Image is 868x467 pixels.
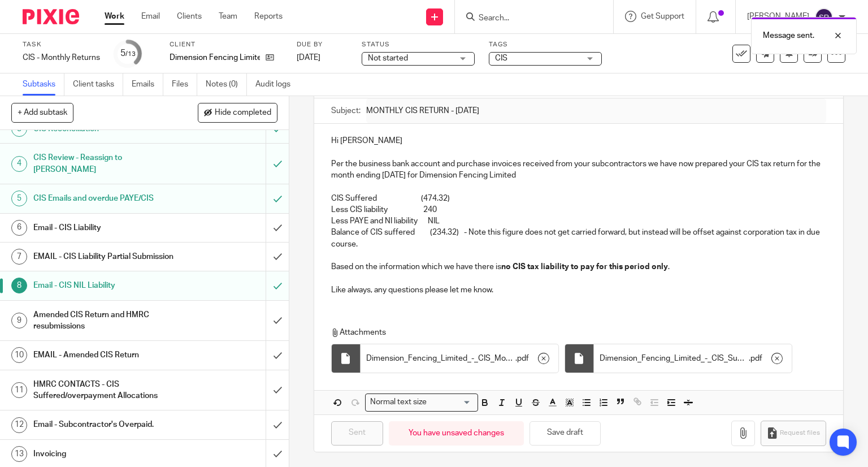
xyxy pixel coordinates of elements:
h1: Email - CIS NIL Liability [33,277,181,294]
div: 8 [11,278,27,293]
p: Hi [PERSON_NAME] [331,135,827,146]
a: Subtasks [23,73,64,96]
div: 10 [11,347,27,363]
p: Balance of CIS suffered (234.32) - Note this figure does not get carried forward, but instead wil... [331,227,827,273]
a: Audit logs [255,73,299,96]
div: 4 [11,156,27,172]
div: 9 [11,313,27,328]
h1: EMAIL - CIS Liability Partial Submission [33,248,181,265]
p: Attachments [331,327,817,338]
span: pdf [517,353,529,364]
h1: CIS Emails and overdue PAYE/CIS [33,190,181,207]
img: Pixie [23,9,79,24]
button: + Add subtask [11,103,73,122]
input: Sent [331,421,383,446]
button: Save draft [530,421,601,446]
a: Reports [254,11,283,22]
span: Request files [780,429,820,438]
label: Status [362,40,475,49]
span: CIS [495,54,507,62]
img: svg%3E [815,8,833,26]
span: [DATE] [297,54,320,62]
button: Request files [761,421,826,446]
span: Hide completed [215,109,271,118]
div: 11 [11,382,27,398]
a: Files [172,73,197,96]
label: Client [170,40,283,49]
div: 13 [11,446,27,462]
p: Dimension Fencing Limited [170,52,260,63]
h1: Email - CIS Liability [33,219,181,236]
a: Notes (0) [206,73,247,96]
p: Message sent. [763,30,814,41]
div: . [361,344,558,373]
h1: Invoicing [33,446,181,462]
span: Not started [368,54,408,62]
a: Email [141,11,160,22]
div: 7 [11,249,27,265]
p: CIS Suffered (474.32) [331,193,827,204]
p: Like always, any questions please let me know. [331,284,827,296]
label: Due by [297,40,348,49]
div: 5 [11,191,27,206]
a: Clients [177,11,202,22]
input: Search for option [431,396,471,408]
div: 6 [11,220,27,236]
div: CIS - Monthly Returns [23,52,100,63]
div: Search for option [365,394,478,411]
span: Dimension_Fencing_Limited_-_CIS_Monthly_Return (1) [366,353,515,364]
span: Normal text size [368,396,429,408]
a: Work [105,11,124,22]
button: Hide completed [198,103,277,122]
div: 12 [11,417,27,433]
h1: CIS Review - Reassign to [PERSON_NAME] [33,149,181,178]
p: Per the business bank account and purchase invoices received from your subcontractors we have now... [331,158,827,181]
span: Dimension_Fencing_Limited_-_CIS_Suffered (1) [600,353,749,364]
p: Less CIS liability 240 [331,204,827,215]
strong: no CIS tax liability to pay for this period only [501,263,668,271]
div: . [594,344,792,373]
h1: Email - Subcontractor's Overpaid. [33,416,181,433]
span: pdf [750,353,762,364]
h1: HMRC CONTACTS - CIS Suffered/overpayment Allocations [33,376,181,405]
label: Subject: [331,105,361,116]
small: /13 [125,51,136,57]
a: Team [219,11,237,22]
div: 5 [120,47,136,60]
p: Less PAYE and NI liability NIL [331,215,827,227]
h1: Amended CIS Return and HMRC resubmissions [33,306,181,335]
div: You have unsaved changes [389,421,524,446]
a: Emails [132,73,163,96]
label: Task [23,40,100,49]
h1: EMAIL - Amended CIS Return [33,347,181,364]
a: Client tasks [73,73,123,96]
